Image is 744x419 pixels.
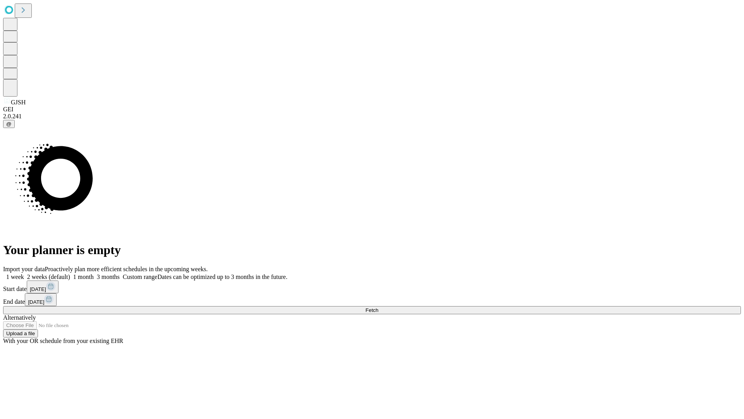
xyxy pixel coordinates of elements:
span: 1 week [6,274,24,280]
div: End date [3,293,741,306]
button: [DATE] [27,280,59,293]
span: With your OR schedule from your existing EHR [3,338,123,344]
span: Proactively plan more efficient schedules in the upcoming weeks. [45,266,208,272]
span: Dates can be optimized up to 3 months in the future. [157,274,287,280]
span: Custom range [123,274,157,280]
button: [DATE] [25,293,57,306]
span: [DATE] [30,286,46,292]
span: 1 month [73,274,94,280]
span: Alternatively [3,314,36,321]
div: 2.0.241 [3,113,741,120]
span: [DATE] [28,299,44,305]
span: Fetch [365,307,378,313]
span: GJSH [11,99,26,106]
span: 3 months [97,274,120,280]
span: 2 weeks (default) [27,274,70,280]
h1: Your planner is empty [3,243,741,257]
span: Import your data [3,266,45,272]
button: @ [3,120,15,128]
div: Start date [3,280,741,293]
button: Upload a file [3,329,38,338]
span: @ [6,121,12,127]
button: Fetch [3,306,741,314]
div: GEI [3,106,741,113]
